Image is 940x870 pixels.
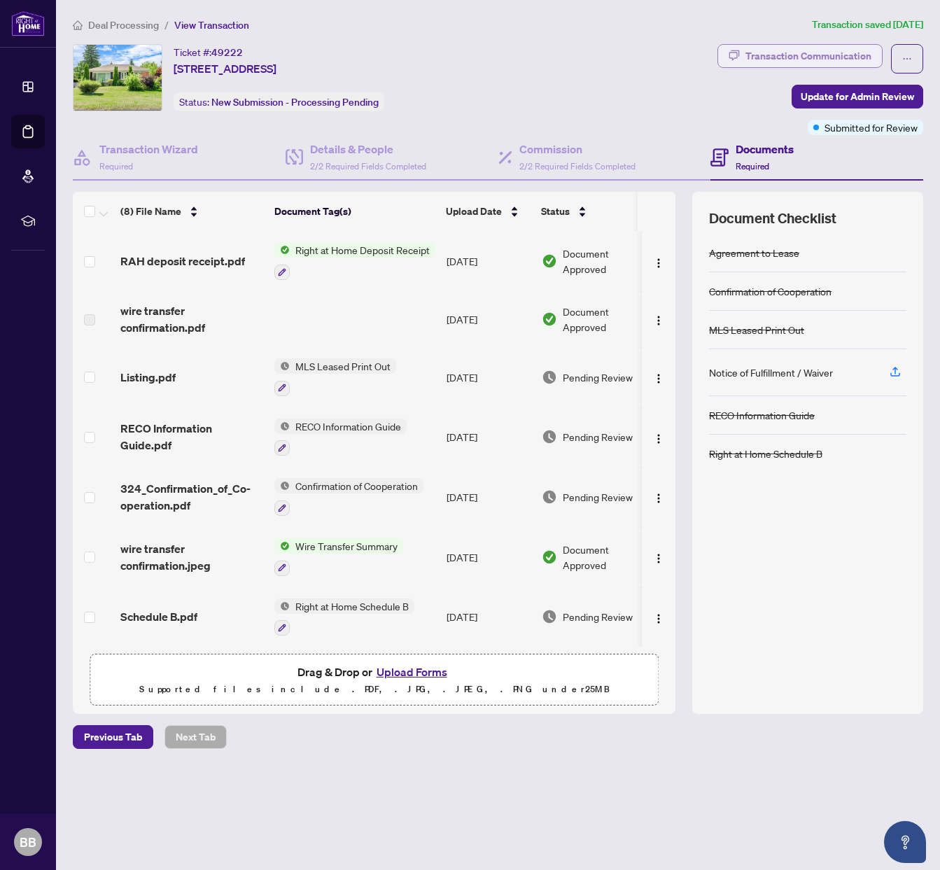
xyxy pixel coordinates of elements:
div: RECO Information Guide [709,407,815,423]
td: [DATE] [441,587,536,647]
button: Status IconConfirmation of Cooperation [274,478,423,516]
img: Document Status [542,429,557,444]
th: Document Tag(s) [269,192,440,231]
span: Deal Processing [88,19,159,31]
button: Logo [647,605,670,628]
img: logo [11,10,45,36]
img: Status Icon [274,598,290,614]
img: Status Icon [274,242,290,258]
span: RECO Information Guide [290,419,407,434]
img: Logo [653,258,664,269]
span: 2/2 Required Fields Completed [519,161,636,171]
th: Status [535,192,654,231]
img: Status Icon [274,358,290,374]
button: Next Tab [164,725,227,749]
span: Required [736,161,769,171]
img: Document Status [542,489,557,505]
span: wire transfer confirmation.pdf [120,302,263,336]
span: New Submission - Processing Pending [211,96,379,108]
button: Previous Tab [73,725,153,749]
button: Logo [647,546,670,568]
span: Document Checklist [709,209,836,228]
span: Required [99,161,133,171]
button: Logo [647,426,670,448]
button: Status IconMLS Leased Print Out [274,358,396,396]
td: [DATE] [441,527,536,587]
img: Logo [653,315,664,326]
span: Listing.pdf [120,369,176,386]
button: Logo [647,486,670,508]
span: ellipsis [902,54,912,64]
img: IMG-E12295750_1.jpg [73,45,162,111]
span: RAH deposit receipt.pdf [120,253,245,269]
img: Logo [653,493,664,504]
td: [DATE] [441,291,536,347]
span: Confirmation of Cooperation [290,478,423,493]
span: Right at Home Schedule B [290,598,414,614]
button: Logo [647,308,670,330]
span: Document Approved [563,542,650,573]
td: [DATE] [441,467,536,527]
span: View Transaction [174,19,249,31]
button: Update for Admin Review [792,85,923,108]
span: Status [541,204,570,219]
span: wire transfer confirmation.jpeg [120,540,263,574]
span: Pending Review [563,489,633,505]
span: Drag & Drop or [297,663,451,681]
span: Document Approved [563,246,650,276]
button: Transaction Communication [717,44,883,68]
div: Ticket #: [174,44,243,60]
li: / [164,17,169,33]
span: MLS Leased Print Out [290,358,396,374]
span: 2/2 Required Fields Completed [310,161,426,171]
span: Update for Admin Review [801,85,914,108]
img: Document Status [542,549,557,565]
h4: Details & People [310,141,426,157]
img: Logo [653,433,664,444]
span: [STREET_ADDRESS] [174,60,276,77]
button: Open asap [884,821,926,863]
div: Right at Home Schedule B [709,446,822,461]
div: Status: [174,92,384,111]
span: home [73,20,83,30]
img: Document Status [542,311,557,327]
span: Wire Transfer Summary [290,538,403,554]
span: RECO Information Guide.pdf [120,420,263,454]
span: Pending Review [563,429,633,444]
span: Previous Tab [84,726,142,748]
span: Upload Date [446,204,502,219]
span: (8) File Name [120,204,181,219]
span: Document Approved [563,304,650,335]
article: Transaction saved [DATE] [812,17,923,33]
button: Logo [647,250,670,272]
img: Logo [653,553,664,564]
h4: Transaction Wizard [99,141,198,157]
img: Document Status [542,370,557,385]
img: Status Icon [274,478,290,493]
h4: Commission [519,141,636,157]
button: Status IconRight at Home Schedule B [274,598,414,636]
td: [DATE] [441,647,536,707]
span: Pending Review [563,370,633,385]
span: 49222 [211,46,243,59]
th: (8) File Name [115,192,269,231]
span: Pending Review [563,609,633,624]
img: Status Icon [274,538,290,554]
td: [DATE] [441,347,536,407]
p: Supported files include .PDF, .JPG, .JPEG, .PNG under 25 MB [99,681,650,698]
span: Right at Home Deposit Receipt [290,242,435,258]
div: Confirmation of Cooperation [709,283,832,299]
img: Document Status [542,253,557,269]
button: Logo [647,366,670,388]
span: 324_Confirmation_of_Co-operation.pdf [120,480,263,514]
span: Submitted for Review [825,120,918,135]
span: Drag & Drop orUpload FormsSupported files include .PDF, .JPG, .JPEG, .PNG under25MB [90,654,658,706]
img: Document Status [542,609,557,624]
th: Upload Date [440,192,535,231]
img: Logo [653,613,664,624]
img: Status Icon [274,419,290,434]
button: Status IconRECO Information Guide [274,419,407,456]
span: Schedule B.pdf [120,608,197,625]
button: Status IconRight at Home Deposit Receipt [274,242,435,280]
button: Upload Forms [372,663,451,681]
